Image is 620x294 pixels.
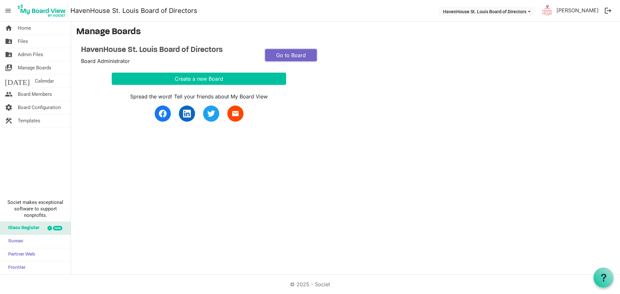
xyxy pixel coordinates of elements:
[35,75,54,87] span: Calendar
[18,61,51,74] span: Manage Boards
[18,114,40,127] span: Templates
[5,35,13,48] span: folder_shared
[5,88,13,101] span: people
[112,93,286,100] div: Spread the word! Tell your friends about My Board View
[5,248,35,261] span: Partner Web
[53,226,62,230] div: new
[5,114,13,127] span: construction
[5,61,13,74] span: switch_account
[81,58,130,64] span: Board Administrator
[290,281,330,288] a: © 2025 - Societ
[16,3,70,19] a: My Board View Logo
[18,35,28,48] span: Files
[16,3,68,19] img: My Board View Logo
[5,75,30,87] span: [DATE]
[3,199,68,218] span: Societ makes exceptional software to support nonprofits.
[183,110,191,117] img: linkedin.svg
[18,101,61,114] span: Board Configuration
[265,49,317,61] a: Go to Board
[5,101,13,114] span: settings
[227,106,243,122] a: email
[112,73,286,85] button: Create a new Board
[5,261,26,274] span: Frontier
[18,48,43,61] span: Admin Files
[232,110,239,117] span: email
[2,5,14,17] span: menu
[439,7,535,16] button: HavenHouse St. Louis Board of Directors dropdownbutton
[159,110,167,117] img: facebook.svg
[76,27,615,38] h3: Manage Boards
[5,48,13,61] span: folder_shared
[5,22,13,35] span: home
[601,4,615,17] button: logout
[5,222,39,235] span: Glass Register
[70,4,197,17] a: HavenHouse St. Louis Board of Directors
[541,4,554,17] img: 9yHmkAwa1WZktbjAaRQbXUoTC-w35n_1RwPZRidMcDQtW6T2qPYq6RPglXCGjQAh3ttDT4xffj3PMVeJ3pneRg_thumb.png
[18,88,52,101] span: Board Members
[554,4,601,17] a: [PERSON_NAME]
[207,110,215,117] img: twitter.svg
[18,22,31,35] span: Home
[81,46,255,55] a: HavenHouse St. Louis Board of Directors
[5,235,23,248] span: Sumac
